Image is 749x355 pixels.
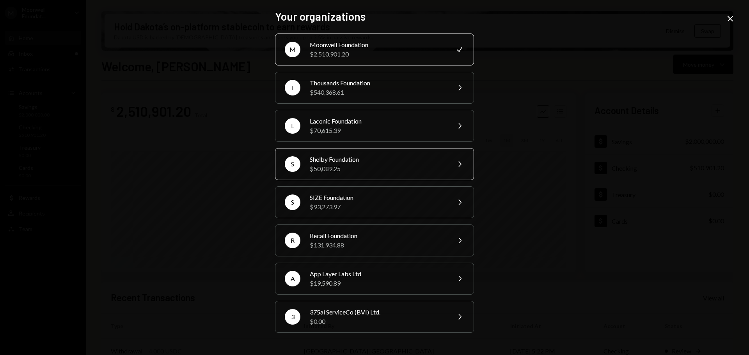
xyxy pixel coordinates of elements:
div: Thousands Foundation [310,78,445,88]
button: RRecall Foundation$131,934.88 [275,224,474,256]
div: $131,934.88 [310,240,445,250]
div: $540,368.61 [310,88,445,97]
div: Recall Foundation [310,231,445,240]
div: App Layer Labs Ltd [310,269,445,279]
div: $19,590.89 [310,279,445,288]
div: $93,273.97 [310,202,445,212]
div: $50,089.25 [310,164,445,173]
button: 3375ai ServiceCo (BVI) Ltd.$0.00 [275,301,474,333]
div: SIZE Foundation [310,193,445,202]
div: $2,510,901.20 [310,49,445,59]
button: SSIZE Foundation$93,273.97 [275,186,474,218]
div: R [285,233,300,248]
div: A [285,271,300,286]
button: LLaconic Foundation$70,615.39 [275,110,474,142]
div: T [285,80,300,95]
div: $70,615.39 [310,126,445,135]
button: AApp Layer Labs Ltd$19,590.89 [275,263,474,295]
button: SShelby Foundation$50,089.25 [275,148,474,180]
button: TThousands Foundation$540,368.61 [275,72,474,104]
div: $0.00 [310,317,445,326]
div: M [285,42,300,57]
div: L [285,118,300,134]
div: Laconic Foundation [310,117,445,126]
div: S [285,156,300,172]
div: 375ai ServiceCo (BVI) Ltd. [310,307,445,317]
div: Shelby Foundation [310,155,445,164]
div: Moonwell Foundation [310,40,445,49]
div: 3 [285,309,300,325]
h2: Your organizations [275,9,474,24]
div: S [285,194,300,210]
button: MMoonwell Foundation$2,510,901.20 [275,34,474,65]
